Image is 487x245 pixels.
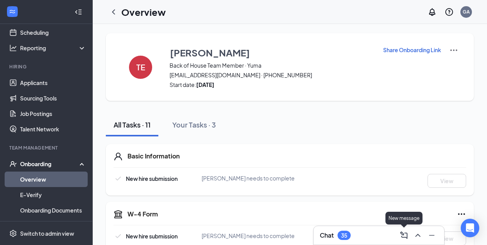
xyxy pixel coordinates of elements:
svg: Analysis [9,44,17,52]
svg: Settings [9,230,17,237]
svg: UserCheck [9,160,17,168]
h5: W-4 Form [127,210,158,218]
div: Open Intercom Messenger [461,219,479,237]
div: Team Management [9,145,85,151]
div: Your Tasks · 3 [172,120,216,129]
svg: ChevronLeft [109,7,118,17]
button: Share Onboarding Link [383,46,441,54]
img: More Actions [449,46,458,55]
h1: Overview [121,5,166,19]
svg: ChevronUp [413,231,423,240]
button: ChevronUp [412,229,424,242]
a: Scheduling [20,25,86,40]
a: Onboarding Documents [20,202,86,218]
svg: Minimize [427,231,436,240]
button: Minimize [426,229,438,242]
strong: [DATE] [196,81,214,88]
div: Onboarding [20,160,80,168]
button: ComposeMessage [398,229,410,242]
a: Job Postings [20,106,86,121]
h3: Chat [320,231,334,240]
span: Back of House Team Member · Yuma [170,61,373,69]
button: View [428,174,466,188]
p: Share Onboarding Link [383,46,441,54]
svg: Checkmark [114,174,123,183]
h3: [PERSON_NAME] [170,46,250,59]
h4: TE [136,65,145,70]
a: Sourcing Tools [20,90,86,106]
span: Start date: [170,81,373,88]
span: [PERSON_NAME] needs to complete [202,232,295,239]
a: E-Verify [20,187,86,202]
button: TE [121,46,160,88]
span: New hire submission [126,233,178,240]
div: GA [463,9,470,15]
svg: TaxGovernmentIcon [114,209,123,219]
button: [PERSON_NAME] [170,46,373,60]
div: Switch to admin view [20,230,74,237]
svg: Checkmark [114,231,123,241]
svg: User [114,152,123,161]
div: Hiring [9,63,85,70]
a: Overview [20,172,86,187]
span: [PERSON_NAME] needs to complete [202,175,295,182]
svg: Notifications [428,7,437,17]
span: [EMAIL_ADDRESS][DOMAIN_NAME] · [PHONE_NUMBER] [170,71,373,79]
svg: Ellipses [457,209,466,219]
svg: Collapse [75,8,82,16]
svg: ComposeMessage [399,231,409,240]
a: Talent Network [20,121,86,137]
div: Reporting [20,44,87,52]
h5: Basic Information [127,152,180,160]
div: New message [385,212,423,225]
svg: WorkstreamLogo [8,8,16,15]
div: All Tasks · 11 [114,120,151,129]
div: 35 [341,232,347,239]
a: Applicants [20,75,86,90]
svg: QuestionInfo [445,7,454,17]
span: New hire submission [126,175,178,182]
a: Activity log [20,218,86,233]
